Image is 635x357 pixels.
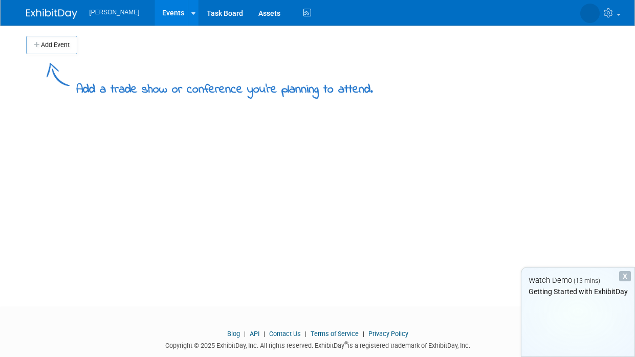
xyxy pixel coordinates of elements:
span: (13 mins) [574,277,600,284]
div: Getting Started with ExhibitDay [521,286,634,297]
span: | [242,330,248,338]
button: Add Event [26,36,77,54]
img: Bailey Pisarz [580,4,600,23]
a: Terms of Service [311,330,359,338]
div: Watch Demo [521,275,634,286]
sup: ® [344,341,348,346]
div: Add a trade show or conference you're planning to attend. [76,74,373,99]
span: | [261,330,268,338]
a: Contact Us [269,330,301,338]
a: Blog [227,330,240,338]
div: Dismiss [619,271,631,281]
span: | [360,330,367,338]
span: [PERSON_NAME] [90,9,140,16]
a: Privacy Policy [368,330,408,338]
span: | [302,330,309,338]
img: ExhibitDay [26,9,77,19]
a: API [250,330,259,338]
